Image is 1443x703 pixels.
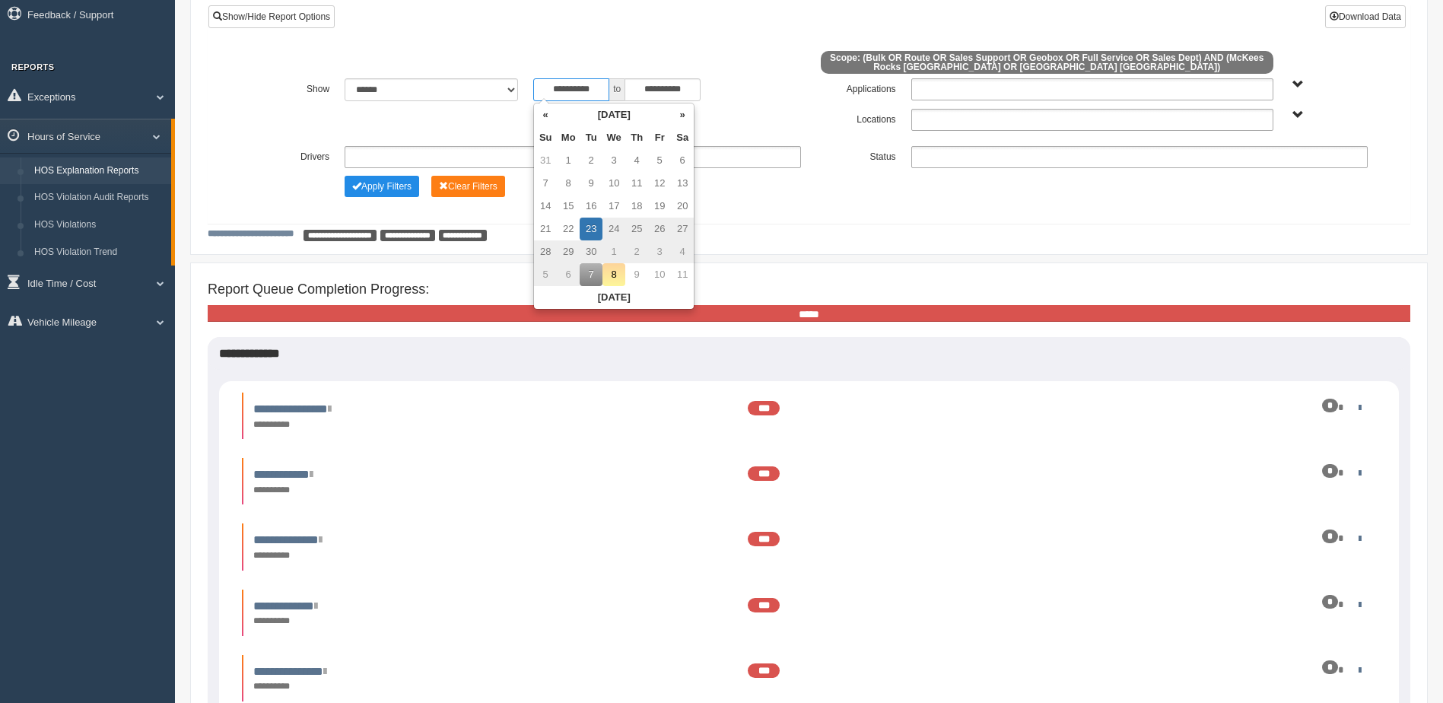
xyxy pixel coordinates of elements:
li: Expand [242,523,1376,570]
td: 1 [602,240,625,263]
td: 14 [534,195,557,218]
th: [DATE] [534,286,694,309]
li: Expand [242,655,1376,701]
a: HOS Violation Trend [27,239,171,266]
label: Locations [809,109,904,127]
td: 18 [625,195,648,218]
td: 28 [534,240,557,263]
td: 4 [671,240,694,263]
td: 24 [602,218,625,240]
li: Expand [242,458,1376,504]
td: 13 [671,172,694,195]
li: Expand [242,590,1376,636]
button: Change Filter Options [431,176,505,197]
td: 15 [557,195,580,218]
td: 3 [648,240,671,263]
th: Th [625,126,648,149]
td: 6 [557,263,580,286]
td: 7 [580,263,602,286]
button: Change Filter Options [345,176,419,197]
a: HOS Violations [27,212,171,239]
td: 11 [671,263,694,286]
td: 9 [625,263,648,286]
td: 23 [580,218,602,240]
td: 26 [648,218,671,240]
td: 3 [602,149,625,172]
td: 11 [625,172,648,195]
th: Mo [557,126,580,149]
td: 5 [534,263,557,286]
td: 12 [648,172,671,195]
td: 2 [580,149,602,172]
td: 10 [648,263,671,286]
span: to [609,78,625,101]
td: 10 [602,172,625,195]
td: 29 [557,240,580,263]
label: Status [809,146,903,164]
td: 31 [534,149,557,172]
td: 20 [671,195,694,218]
button: Download Data [1325,5,1406,28]
td: 19 [648,195,671,218]
td: 8 [557,172,580,195]
a: Show/Hide Report Options [208,5,335,28]
td: 30 [580,240,602,263]
th: Sa [671,126,694,149]
a: HOS Explanation Reports [27,157,171,185]
td: 27 [671,218,694,240]
label: Show [243,78,337,97]
th: We [602,126,625,149]
td: 7 [534,172,557,195]
a: HOS Violation Audit Reports [27,184,171,212]
td: 16 [580,195,602,218]
td: 1 [557,149,580,172]
h4: Report Queue Completion Progress: [208,282,1410,297]
td: 21 [534,218,557,240]
td: 9 [580,172,602,195]
td: 22 [557,218,580,240]
td: 8 [602,263,625,286]
td: 6 [671,149,694,172]
label: Drivers [243,146,337,164]
label: Applications [809,78,903,97]
th: « [534,103,557,126]
th: [DATE] [557,103,671,126]
td: 5 [648,149,671,172]
li: Expand [242,393,1376,439]
td: 17 [602,195,625,218]
span: Scope: (Bulk OR Route OR Sales Support OR Geobox OR Full Service OR Sales Dept) AND (McKees Rocks... [821,51,1273,74]
th: » [671,103,694,126]
td: 25 [625,218,648,240]
th: Su [534,126,557,149]
td: 4 [625,149,648,172]
th: Fr [648,126,671,149]
td: 2 [625,240,648,263]
th: Tu [580,126,602,149]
